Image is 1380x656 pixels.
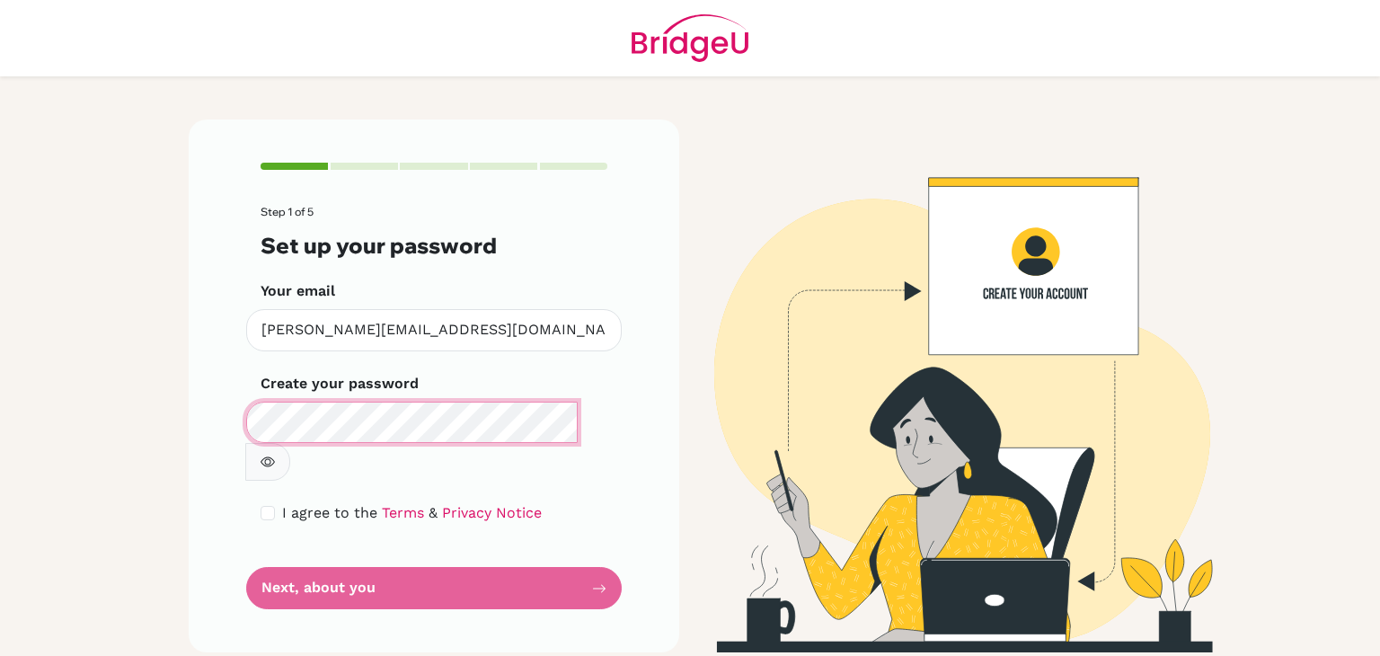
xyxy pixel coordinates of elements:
span: & [429,504,438,521]
h3: Set up your password [261,233,607,259]
a: Terms [382,504,424,521]
a: Privacy Notice [442,504,542,521]
span: I agree to the [282,504,377,521]
label: Your email [261,280,335,302]
input: Insert your email* [246,309,622,351]
label: Create your password [261,373,419,394]
span: Step 1 of 5 [261,205,314,218]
